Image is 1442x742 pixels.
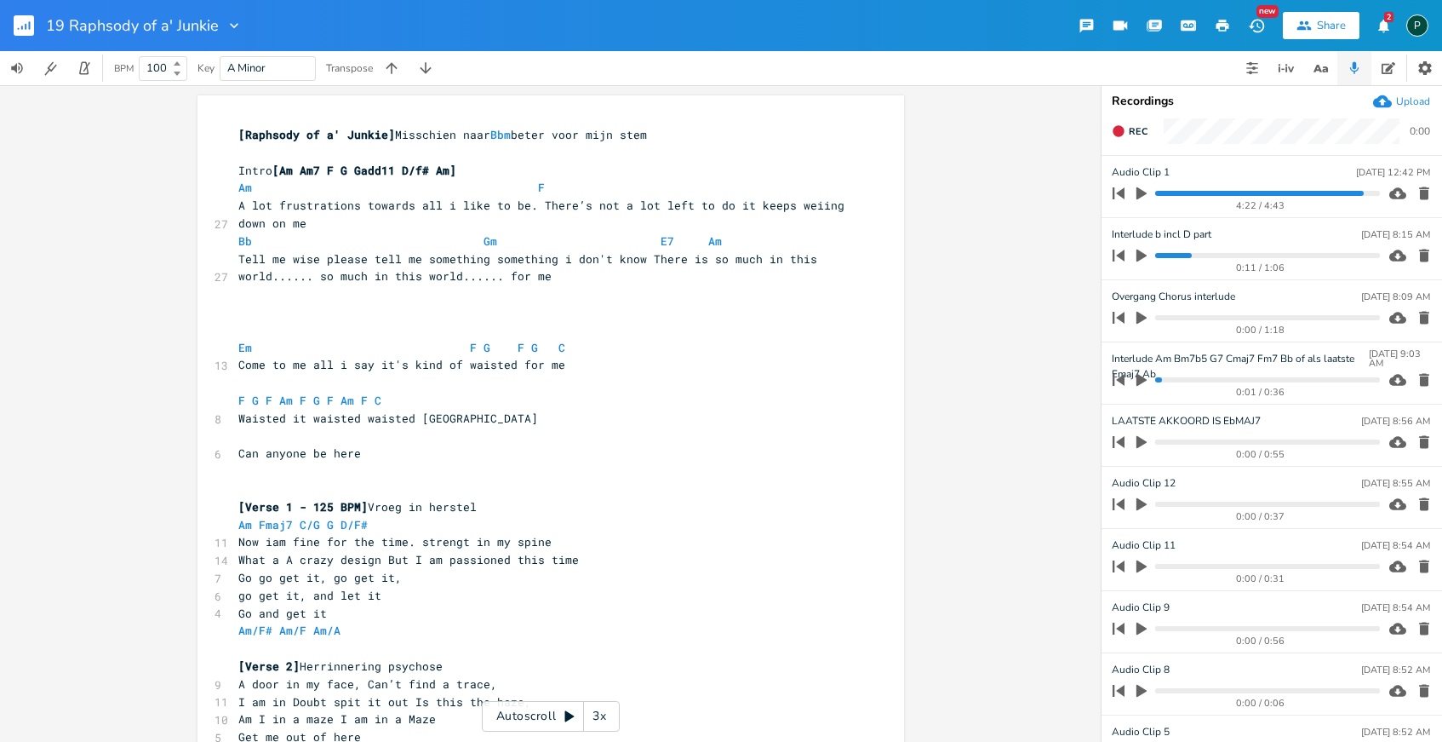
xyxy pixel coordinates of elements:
[1142,388,1380,397] div: 0:01 / 0:36
[259,517,293,532] span: Fmaj7
[114,64,134,73] div: BPM
[1142,699,1380,708] div: 0:00 / 0:06
[1112,600,1170,616] span: Audio Clip 9
[1384,12,1393,22] div: 2
[238,659,300,674] span: [Verse 2]
[661,233,674,249] span: E7
[238,623,272,638] span: Am/F#
[1142,325,1380,335] div: 0:00 / 1:18
[238,552,579,567] span: What a A crazy design But I am passioned this time
[375,393,381,408] span: C
[238,198,851,231] span: A lot frustrations towards all i like to be. There’s not a lot left to do it keeps weiing down on me
[279,393,293,408] span: Am
[538,180,545,195] span: F
[1142,512,1380,521] div: 0:00 / 0:37
[266,393,272,408] span: F
[238,517,252,532] span: Am
[46,18,219,33] span: 19 Raphsody of a' Junkie
[361,393,368,408] span: F
[484,233,497,249] span: Gm
[1239,10,1273,41] button: New
[313,393,320,408] span: G
[1406,6,1428,45] button: P
[238,606,327,621] span: Go and get it
[1112,95,1432,107] div: Recordings
[238,534,552,549] span: Now iam fine for the time. strengt in my spine
[327,393,334,408] span: F
[1112,164,1170,181] span: Audio Clip 1
[1366,10,1400,41] button: 2
[1361,541,1430,550] div: [DATE] 8:54 AM
[1361,603,1430,613] div: [DATE] 8:54 AM
[238,340,252,355] span: Em
[313,623,340,638] span: Am/A
[272,163,456,178] span: [Am Am7 F G Gadd11 D/f# Am]
[1410,126,1430,136] div: 0:00
[531,340,538,355] span: G
[238,233,252,249] span: Bb
[1283,12,1359,39] button: Share
[1142,574,1380,584] div: 0:00 / 0:31
[238,411,538,426] span: Waisted it waisted waisted [GEOGRAPHIC_DATA]
[1361,230,1430,239] div: [DATE] 8:15 AM
[340,393,354,408] span: Am
[1112,227,1211,243] span: Interlude b incl D part
[1406,14,1428,37] div: Piepo
[238,570,402,585] span: Go go get it, go get it,
[484,340,490,355] span: G
[482,701,620,732] div: Autoscroll
[708,233,722,249] span: Am
[300,393,306,408] span: F
[238,694,531,710] span: I am in Doubt spit it out Is this the haze,
[238,446,361,461] span: Can anyone be here
[238,127,647,142] span: Misschien naar beter voor mijn stem
[1361,292,1430,302] div: [DATE] 8:09 AM
[1129,125,1147,138] span: Rec
[252,393,259,408] span: G
[1361,479,1430,488] div: [DATE] 8:55 AM
[238,357,565,372] span: Come to me all i say it's kind of waisted for me
[1112,289,1235,305] span: Overgang Chorus interlude
[279,623,306,638] span: Am/F
[327,517,334,532] span: G
[1142,450,1380,459] div: 0:00 / 0:55
[1112,351,1369,367] span: Interlude Am Bm7b5 G7 Cmaj7 Fm7 Bb of als laatste Emaj7 Ab
[1142,201,1380,210] div: 4:22 / 4:43
[238,127,395,142] span: [Raphsody of a' Junkie]
[238,251,824,285] span: Tell me wise please tell me something something i don't know There is so much in this world.........
[238,676,497,692] span: A door in my face, Can’t find a trace,
[326,63,373,73] div: Transpose
[1112,662,1170,678] span: Audio Clip 8
[238,163,463,178] span: Intro
[1356,168,1430,177] div: [DATE] 12:42 PM
[470,340,477,355] span: F
[300,517,320,532] span: C/G
[238,180,252,195] span: Am
[1361,417,1430,426] div: [DATE] 8:56 AM
[238,499,477,515] span: Vroeg in herstel
[238,588,381,603] span: go get it, and let it
[1105,118,1154,145] button: Rec
[1112,475,1176,492] span: Audio Clip 12
[558,340,565,355] span: C
[238,659,443,674] span: Herrinnering psychose
[1361,728,1430,737] div: [DATE] 8:52 AM
[1361,665,1430,675] div: [DATE] 8:52 AM
[1112,413,1261,429] span: LAATSTE AKKOORD IS EbMAJ7
[227,60,266,76] span: A Minor
[1142,263,1380,273] div: 0:11 / 1:06
[518,340,524,355] span: F
[238,499,368,515] span: [Verse 1 - 125 BPM]
[197,63,215,73] div: Key
[1396,95,1430,108] div: Upload
[1369,349,1430,368] div: [DATE] 9:03 AM
[1142,636,1380,646] div: 0:00 / 0:56
[1112,538,1176,554] span: Audio Clip 11
[340,517,368,532] span: D/F#
[490,127,511,142] span: Bbm
[584,701,615,732] div: 3x
[1317,18,1346,33] div: Share
[238,393,245,408] span: F
[238,711,436,727] span: Am I in a maze I am in a Maze
[1112,724,1170,740] span: Audio Clip 5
